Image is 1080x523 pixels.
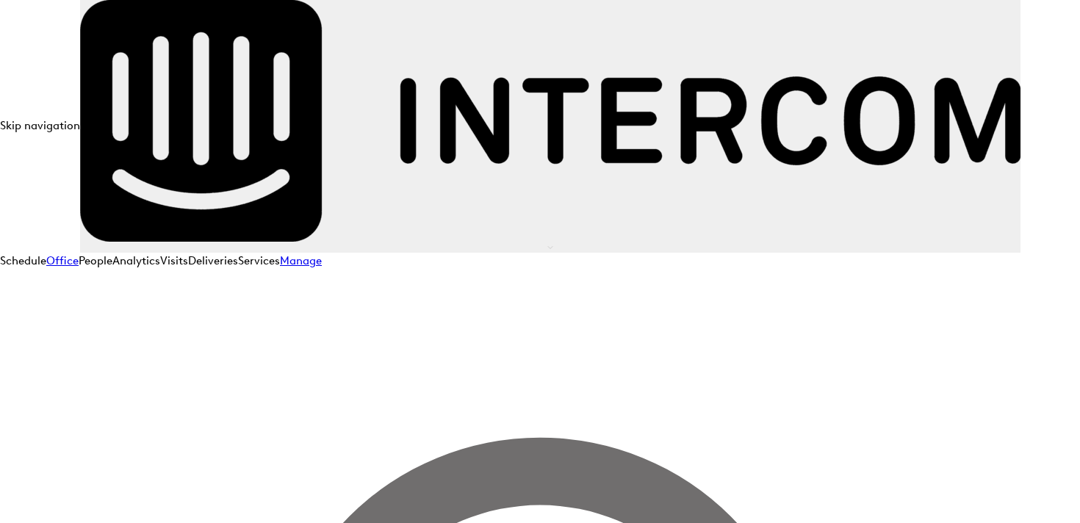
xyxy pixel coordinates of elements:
a: Services [238,254,280,267]
a: Analytics [112,254,160,267]
a: People [79,254,112,267]
a: Manage [280,254,322,267]
a: Visits [160,254,188,267]
a: Deliveries [188,254,238,267]
a: Office [46,254,79,267]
